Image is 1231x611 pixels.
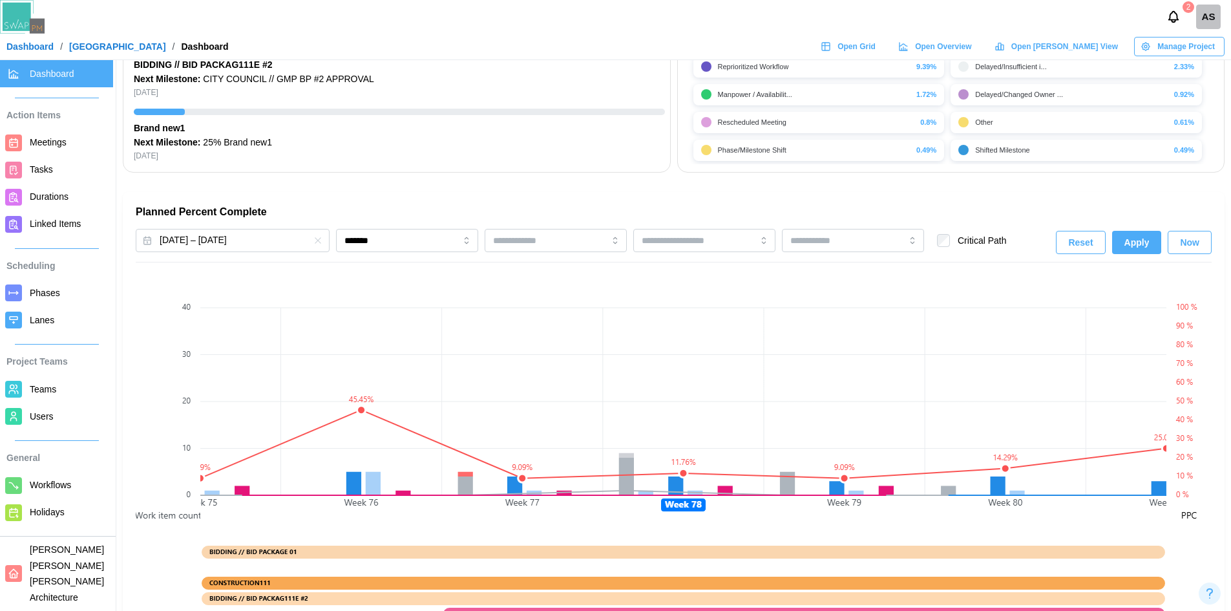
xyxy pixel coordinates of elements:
span: Manage Project [1157,38,1215,56]
div: 0.49% [1174,145,1194,156]
button: Now [1168,231,1212,254]
div: 0.49% [916,145,936,156]
span: Open Overview [915,38,971,56]
div: BIDDING // BID PACKAG111E #2 [134,58,665,72]
span: Open Grid [837,38,876,56]
div: CITY COUNCIL // GMP BP #2 APPROVAL [134,72,665,87]
h2: Planned Percent Complete [136,205,1212,219]
div: Delayed/Changed Owner ... [975,89,1063,100]
div: / [60,42,63,51]
span: Lanes [30,315,54,325]
div: Other [975,117,993,128]
a: Open [PERSON_NAME] View [988,37,1128,56]
button: Notifications [1163,6,1184,28]
a: Open Overview [892,37,982,56]
span: Meetings [30,137,67,147]
span: Linked Items [30,219,81,229]
a: [GEOGRAPHIC_DATA] [69,42,166,51]
div: Rescheduled Meeting [718,117,786,128]
div: Manpower / Availabilit... [718,89,792,100]
div: Delayed/Insufficient i... [975,61,1046,72]
span: [PERSON_NAME] [PERSON_NAME] [PERSON_NAME] Architecture [30,544,104,603]
div: 0.61% [1174,117,1194,128]
a: Dashboard [6,42,54,51]
div: 25% Brand new1 [134,136,665,150]
div: [DATE] [134,87,665,99]
span: Phases [30,288,60,298]
div: 0.8% [920,117,936,128]
button: Manage Project [1134,37,1225,56]
a: Open Grid [814,37,885,56]
span: Workflows [30,480,71,490]
div: Dashboard [182,42,229,51]
span: Durations [30,191,68,202]
span: Teams [30,384,56,394]
span: Open [PERSON_NAME] View [1011,38,1118,56]
strong: Next Milestone: [134,74,200,84]
div: Shifted Milestone [975,145,1029,156]
button: Mar 01, 2024 – Nov 03, 2025 [136,229,330,252]
span: Tasks [30,164,53,175]
span: Holidays [30,507,65,517]
span: Reset [1068,231,1093,253]
div: AS [1196,5,1221,29]
div: 2 [1183,1,1194,13]
span: Now [1180,231,1199,253]
div: Reprioritized Workflow [718,61,789,72]
div: Phase/Milestone Shift [718,145,786,156]
span: Users [30,411,54,422]
div: [DATE] [134,150,665,162]
div: 0.92% [1174,89,1194,100]
button: Reset [1056,231,1105,254]
strong: Next Milestone: [134,137,200,147]
label: Critical Path [950,234,1006,247]
span: Apply [1124,231,1150,253]
div: 9.39% [916,61,936,72]
button: Apply [1112,231,1162,254]
span: Dashboard [30,69,74,79]
div: 2.33% [1174,61,1194,72]
a: Amanda Spear [1196,5,1221,29]
div: 1.72% [916,89,936,100]
div: Brand new1 [134,122,665,136]
div: / [173,42,175,51]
